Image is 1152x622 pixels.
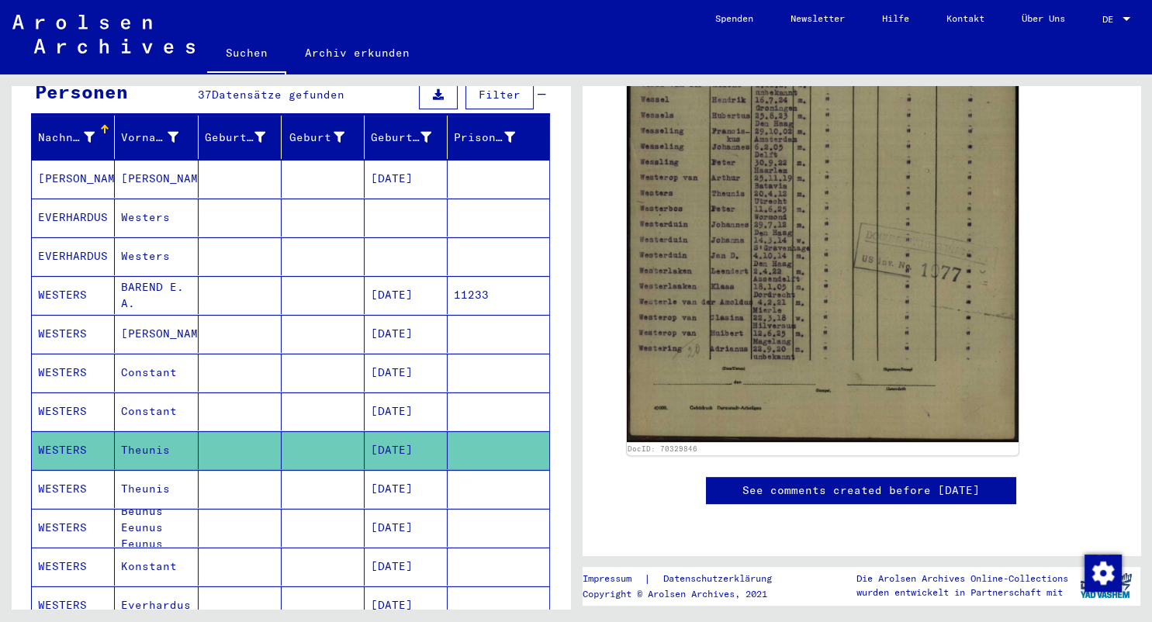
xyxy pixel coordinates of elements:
[115,160,198,198] mat-cell: [PERSON_NAME]
[32,548,115,586] mat-cell: WESTERS
[38,130,95,146] div: Nachname
[288,130,344,146] div: Geburt‏
[115,431,198,469] mat-cell: Theunis
[115,509,198,547] mat-cell: Beunus Eeunus Feunus
[115,354,198,392] mat-cell: Constant
[288,125,364,150] div: Geburt‏
[856,572,1068,586] p: Die Arolsen Archives Online-Collections
[32,354,115,392] mat-cell: WESTERS
[448,116,548,159] mat-header-cell: Prisoner #
[282,116,365,159] mat-header-cell: Geburt‏
[199,116,282,159] mat-header-cell: Geburtsname
[115,237,198,275] mat-cell: Westers
[35,78,128,105] div: Personen
[1102,14,1119,25] span: DE
[32,199,115,237] mat-cell: EVERHARDUS
[365,548,448,586] mat-cell: [DATE]
[32,237,115,275] mat-cell: EVERHARDUS
[365,116,448,159] mat-header-cell: Geburtsdatum
[212,88,344,102] span: Datensätze gefunden
[121,125,197,150] div: Vorname
[32,276,115,314] mat-cell: WESTERS
[115,116,198,159] mat-header-cell: Vorname
[32,509,115,547] mat-cell: WESTERS
[628,444,697,453] a: DocID: 70329846
[742,482,980,499] a: See comments created before [DATE]
[583,571,644,587] a: Impressum
[198,88,212,102] span: 37
[38,125,114,150] div: Nachname
[115,392,198,430] mat-cell: Constant
[32,160,115,198] mat-cell: [PERSON_NAME]
[12,15,195,54] img: Arolsen_neg.svg
[583,587,790,601] p: Copyright © Arolsen Archives, 2021
[365,354,448,392] mat-cell: [DATE]
[32,116,115,159] mat-header-cell: Nachname
[365,431,448,469] mat-cell: [DATE]
[32,431,115,469] mat-cell: WESTERS
[365,315,448,353] mat-cell: [DATE]
[479,88,521,102] span: Filter
[651,571,790,587] a: Datenschutzerklärung
[583,571,790,587] div: |
[32,470,115,508] mat-cell: WESTERS
[121,130,178,146] div: Vorname
[856,586,1068,600] p: wurden entwickelt in Partnerschaft mit
[286,34,428,71] a: Archiv erkunden
[207,34,286,74] a: Suchen
[365,470,448,508] mat-cell: [DATE]
[115,315,198,353] mat-cell: [PERSON_NAME]
[115,199,198,237] mat-cell: Westers
[205,125,285,150] div: Geburtsname
[205,130,265,146] div: Geburtsname
[365,160,448,198] mat-cell: [DATE]
[454,130,514,146] div: Prisoner #
[115,548,198,586] mat-cell: Konstant
[371,130,431,146] div: Geburtsdatum
[448,276,548,314] mat-cell: 11233
[115,470,198,508] mat-cell: Theunis
[371,125,451,150] div: Geburtsdatum
[465,80,534,109] button: Filter
[1085,555,1122,592] img: Zustimmung ändern
[115,276,198,314] mat-cell: BAREND E. A.
[32,392,115,430] mat-cell: WESTERS
[1077,566,1135,605] img: yv_logo.png
[365,276,448,314] mat-cell: [DATE]
[365,509,448,547] mat-cell: [DATE]
[454,125,534,150] div: Prisoner #
[365,392,448,430] mat-cell: [DATE]
[32,315,115,353] mat-cell: WESTERS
